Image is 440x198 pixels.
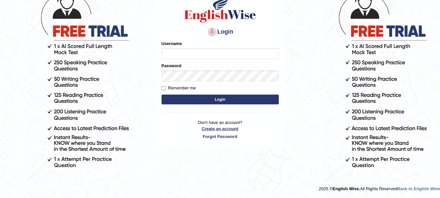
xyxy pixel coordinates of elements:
a: Create an account [162,126,279,132]
label: Remember me [162,85,196,91]
a: Forgot Password [162,133,279,140]
label: Password [162,63,181,69]
p: Don't have an account? [162,119,279,140]
div: 2025 © All Rights Reserved [319,182,440,192]
label: Username [162,40,182,47]
strong: English Wise. [333,186,360,191]
input: Remember me [162,86,166,90]
button: Login [162,95,279,104]
a: Back to English Wise [397,186,440,191]
h4: Login [162,27,279,37]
